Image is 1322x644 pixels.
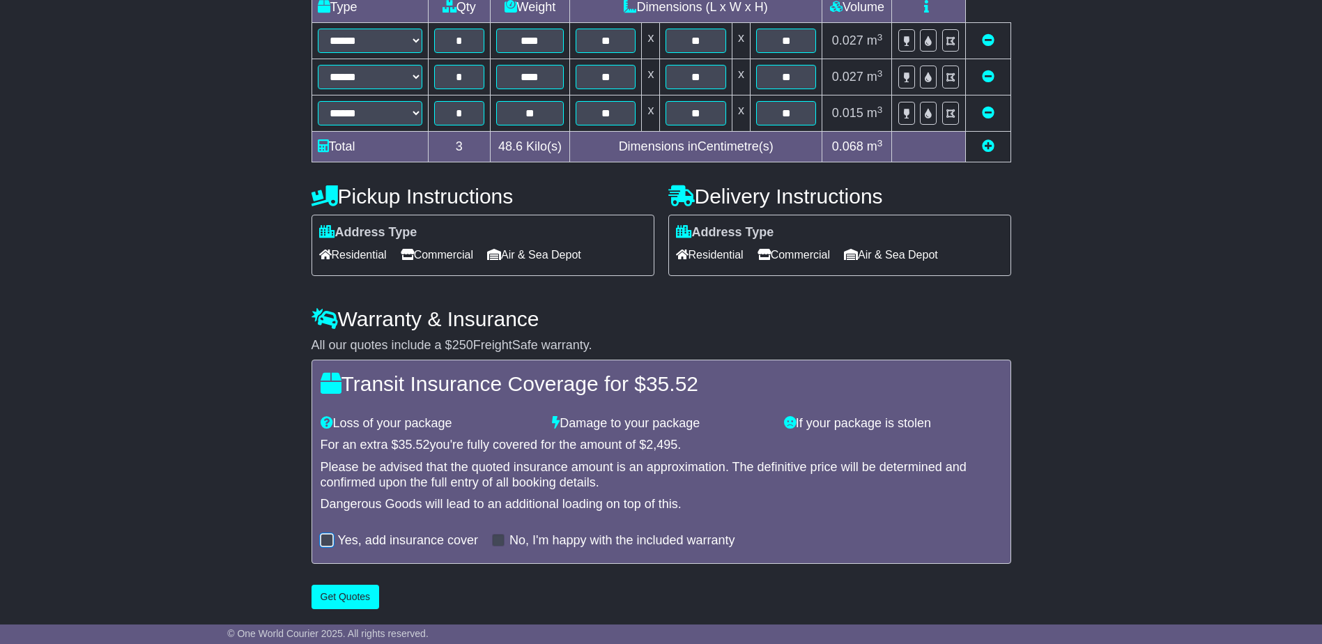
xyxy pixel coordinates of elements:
[319,244,387,266] span: Residential
[877,32,883,43] sup: 3
[732,23,750,59] td: x
[758,244,830,266] span: Commercial
[642,59,660,95] td: x
[321,372,1002,395] h4: Transit Insurance Coverage for $
[319,225,417,240] label: Address Type
[732,95,750,132] td: x
[867,106,883,120] span: m
[642,23,660,59] td: x
[867,70,883,84] span: m
[509,533,735,549] label: No, I'm happy with the included warranty
[545,416,777,431] div: Damage to your package
[487,244,581,266] span: Air & Sea Depot
[832,70,863,84] span: 0.027
[832,139,863,153] span: 0.068
[321,497,1002,512] div: Dangerous Goods will lead to an additional loading on top of this.
[668,185,1011,208] h4: Delivery Instructions
[569,132,822,162] td: Dimensions in Centimetre(s)
[428,132,490,162] td: 3
[452,338,473,352] span: 250
[642,95,660,132] td: x
[982,139,994,153] a: Add new item
[490,132,569,162] td: Kilo(s)
[312,185,654,208] h4: Pickup Instructions
[312,585,380,609] button: Get Quotes
[832,106,863,120] span: 0.015
[877,105,883,115] sup: 3
[227,628,429,639] span: © One World Courier 2025. All rights reserved.
[312,132,428,162] td: Total
[321,460,1002,490] div: Please be advised that the quoted insurance amount is an approximation. The definitive price will...
[844,244,938,266] span: Air & Sea Depot
[314,416,546,431] div: Loss of your package
[338,533,478,549] label: Yes, add insurance cover
[877,68,883,79] sup: 3
[646,372,698,395] span: 35.52
[312,307,1011,330] h4: Warranty & Insurance
[877,138,883,148] sup: 3
[982,33,994,47] a: Remove this item
[312,338,1011,353] div: All our quotes include a $ FreightSafe warranty.
[399,438,430,452] span: 35.52
[676,225,774,240] label: Address Type
[867,139,883,153] span: m
[832,33,863,47] span: 0.027
[732,59,750,95] td: x
[646,438,677,452] span: 2,495
[867,33,883,47] span: m
[498,139,523,153] span: 48.6
[982,70,994,84] a: Remove this item
[321,438,1002,453] div: For an extra $ you're fully covered for the amount of $ .
[676,244,744,266] span: Residential
[982,106,994,120] a: Remove this item
[401,244,473,266] span: Commercial
[777,416,1009,431] div: If your package is stolen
